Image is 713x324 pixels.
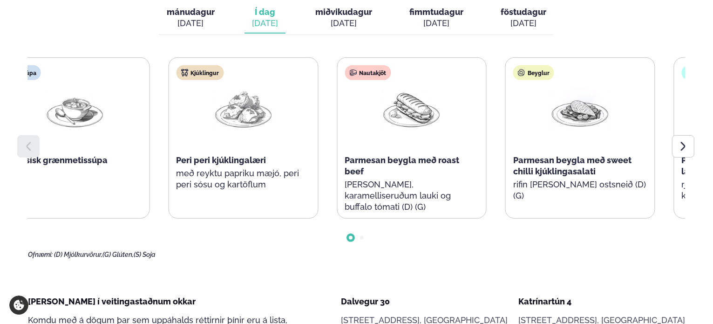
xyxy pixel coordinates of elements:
[409,18,463,29] div: [DATE]
[402,3,471,34] button: fimmtudagur [DATE]
[513,155,632,176] span: Parmesan beygla með sweet chilli kjúklingasalati
[28,296,196,306] span: [PERSON_NAME] í veitingastaðnum okkar
[176,155,266,165] span: Peri peri kjúklingalæri
[308,3,380,34] button: miðvikudagur [DATE]
[493,3,554,34] button: föstudagur [DATE]
[102,251,134,258] span: (G) Glúten,
[8,65,41,80] div: Súpa
[315,7,372,17] span: miðvikudagur
[134,251,156,258] span: (S) Soja
[341,296,508,307] div: Dalvegur 30
[28,251,53,258] span: Ofnæmi:
[159,3,222,34] button: mánudagur [DATE]
[167,7,215,17] span: mánudagur
[550,88,610,131] img: Chicken-breast.png
[252,18,278,29] div: [DATE]
[176,65,224,80] div: Kjúklingur
[501,18,546,29] div: [DATE]
[315,18,372,29] div: [DATE]
[252,7,278,18] span: Í dag
[8,155,108,165] span: Klassísk grænmetissúpa
[360,236,364,240] span: Go to slide 2
[349,69,357,76] img: beef.svg
[518,296,685,307] div: Katrínartún 4
[518,69,525,76] img: bagle-new-16px.svg
[513,179,647,201] p: rifin [PERSON_NAME] ostsneið (D) (G)
[244,3,285,34] button: Í dag [DATE]
[167,18,215,29] div: [DATE]
[45,88,104,131] img: Soup.png
[181,69,188,76] img: chicken.svg
[8,168,142,179] p: (D)
[345,65,391,80] div: Nautakjöt
[349,236,353,240] span: Go to slide 1
[54,251,102,258] span: (D) Mjólkurvörur,
[213,88,273,131] img: Chicken-thighs.png
[513,65,554,80] div: Beyglur
[9,296,28,315] a: Cookie settings
[345,179,479,213] p: [PERSON_NAME], karamelliseruðum lauki og buffalo tómati (D) (G)
[176,168,310,190] p: með reyktu papriku mæjó, peri peri sósu og kartöflum
[382,88,441,131] img: Panini.png
[501,7,546,17] span: föstudagur
[345,155,459,176] span: Parmesan beygla með roast beef
[409,7,463,17] span: fimmtudagur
